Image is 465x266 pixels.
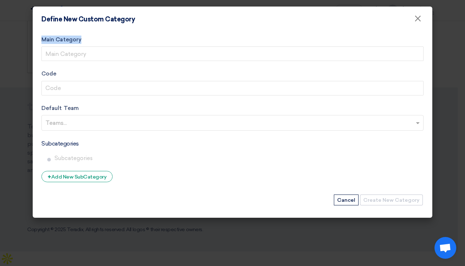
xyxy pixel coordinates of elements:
button: Create New Category [360,195,423,205]
button: Cancel [334,195,359,205]
span: + [48,173,51,180]
div: Open chat [434,237,456,259]
button: Close [408,12,427,26]
label: Default Team [41,104,424,112]
label: Main Category [41,36,424,44]
label: Subcategories [41,139,79,148]
div: Add New SubCategory [41,171,113,182]
input: Code [41,81,424,95]
input: Subcategories [54,151,421,165]
span: × [414,13,421,28]
input: Main Category [41,46,424,61]
label: Code [41,70,424,78]
h4: Define New Custom Category [41,15,135,23]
